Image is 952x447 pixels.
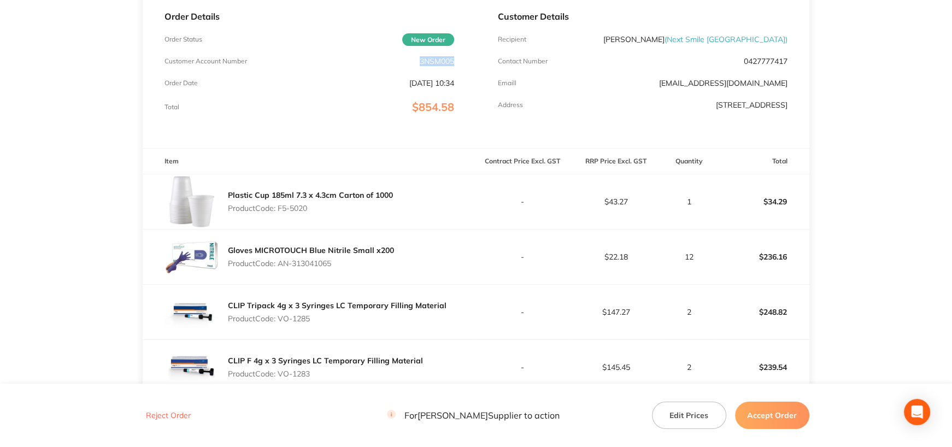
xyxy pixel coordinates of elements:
[663,308,715,316] p: 2
[164,79,198,87] p: Order Date
[164,103,179,111] p: Total
[409,79,454,87] p: [DATE] 10:34
[716,299,809,325] p: $248.82
[164,340,219,395] img: bWk4c2FnNQ
[228,190,393,200] a: Plastic Cup 185ml 7.3 x 4.3cm Carton of 1000
[477,363,569,372] p: -
[498,36,526,43] p: Recipient
[569,149,663,174] th: RRP Price Excl. GST
[716,189,809,215] p: $34.29
[164,36,202,43] p: Order Status
[603,35,788,44] p: [PERSON_NAME]
[716,244,809,270] p: $236.16
[228,356,423,366] a: CLIP F 4g x 3 Syringes LC Temporary Filling Material
[420,57,454,66] p: 3NSM005
[498,101,523,109] p: Address
[570,308,662,316] p: $147.27
[228,245,394,255] a: Gloves MICROTOUCH Blue Nitrile Small x200
[228,369,423,378] p: Product Code: VO-1283
[228,204,393,213] p: Product Code: F5-5020
[477,308,569,316] p: -
[164,230,219,284] img: MXpla3V0bg
[164,57,247,65] p: Customer Account Number
[387,410,560,421] p: For [PERSON_NAME] Supplier to action
[164,285,219,339] img: N2l2NTh4Ng
[904,399,930,425] div: Open Intercom Messenger
[652,402,726,429] button: Edit Prices
[498,57,548,65] p: Contact Number
[477,252,569,261] p: -
[498,79,516,87] p: Emaill
[228,301,446,310] a: CLIP Tripack 4g x 3 Syringes LC Temporary Filling Material
[570,363,662,372] p: $145.45
[665,34,788,44] span: ( Next Smile [GEOGRAPHIC_DATA] )
[663,252,715,261] p: 12
[716,354,809,380] p: $239.54
[570,197,662,206] p: $43.27
[228,314,446,323] p: Product Code: VO-1285
[143,411,194,421] button: Reject Order
[143,149,476,174] th: Item
[164,11,454,21] p: Order Details
[662,149,716,174] th: Quantity
[570,252,662,261] p: $22.18
[402,33,454,46] span: New Order
[663,197,715,206] p: 1
[735,402,809,429] button: Accept Order
[663,363,715,372] p: 2
[744,57,788,66] p: 0427777417
[716,101,788,109] p: [STREET_ADDRESS]
[412,100,454,114] span: $854.58
[716,149,809,174] th: Total
[477,197,569,206] p: -
[476,149,569,174] th: Contract Price Excl. GST
[228,259,394,268] p: Product Code: AN-313041065
[164,174,219,229] img: eXo1emw3cg
[659,78,788,88] a: [EMAIL_ADDRESS][DOMAIN_NAME]
[498,11,788,21] p: Customer Details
